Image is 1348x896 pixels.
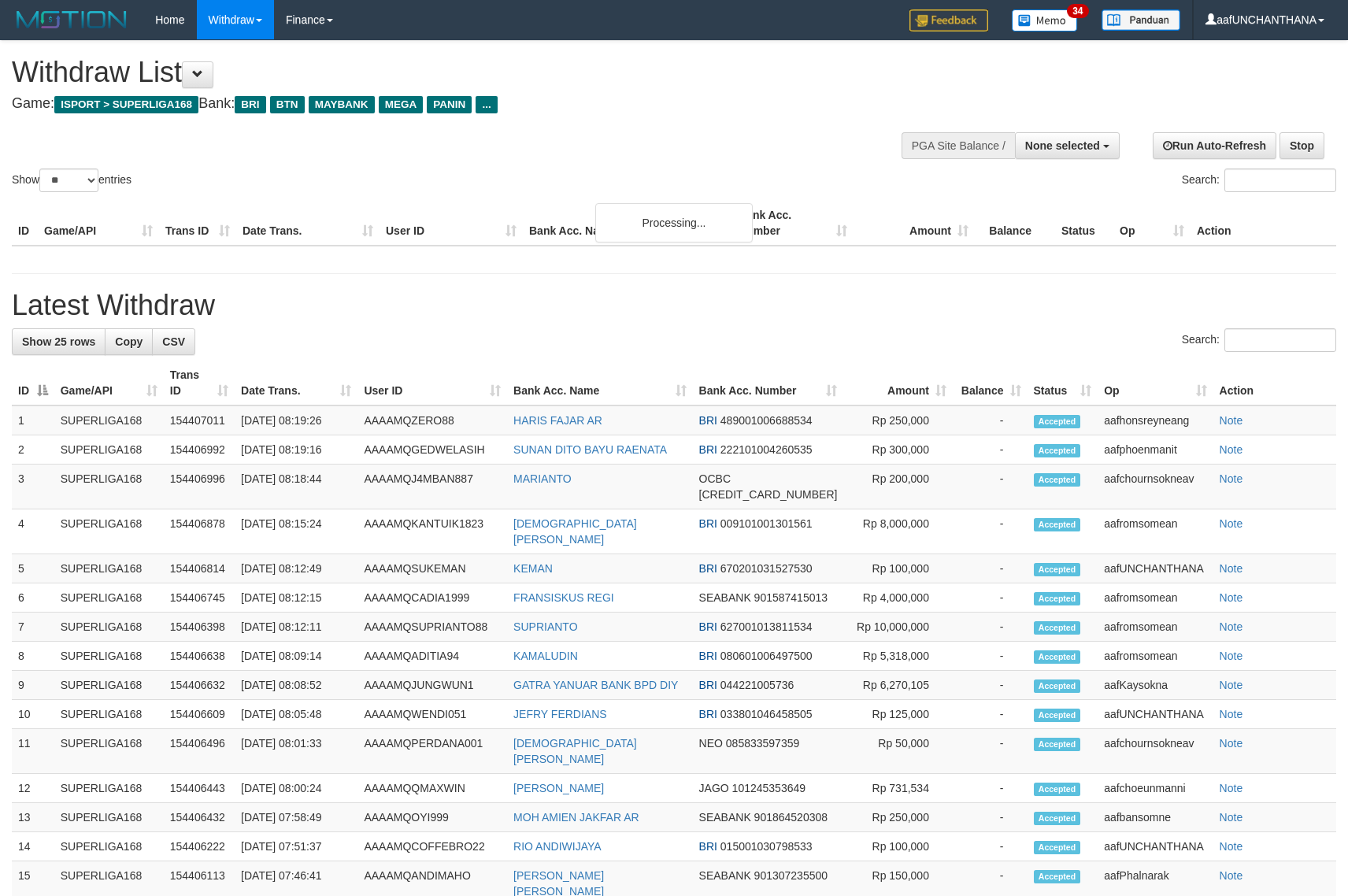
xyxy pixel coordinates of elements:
a: KAMALUDIN [513,650,578,662]
span: 34 [1067,4,1088,18]
td: - [953,832,1028,861]
td: aafromsomean [1098,509,1213,554]
td: 154406996 [164,465,235,509]
span: Copy 901587415013 to clipboard [754,591,828,604]
td: SUPERLIGA168 [54,435,164,465]
a: Note [1220,737,1243,750]
td: 6 [12,583,54,613]
img: MOTION_logo.png [12,8,131,31]
td: AAAAMQOYI999 [357,803,507,832]
td: Rp 5,318,000 [843,642,953,671]
th: Game/API: activate to sort column ascending [54,361,164,405]
a: Note [1220,679,1243,691]
td: Rp 100,000 [843,554,953,583]
span: ... [476,96,497,113]
td: aafchournsokneav [1098,465,1213,509]
span: BRI [699,620,717,633]
a: Note [1220,840,1243,853]
td: - [953,700,1028,729]
span: Accepted [1034,709,1081,722]
th: ID: activate to sort column descending [12,361,54,405]
span: Copy 670201031527530 to clipboard [720,562,813,575]
td: Rp 250,000 [843,803,953,832]
td: - [953,435,1028,465]
span: Accepted [1034,679,1081,693]
th: Status: activate to sort column ascending [1028,361,1098,405]
td: aafromsomean [1098,642,1213,671]
button: None selected [1015,132,1120,159]
td: 154406745 [164,583,235,613]
td: Rp 100,000 [843,832,953,861]
td: AAAAMQZERO88 [357,405,507,435]
td: Rp 50,000 [843,729,953,774]
td: 3 [12,465,54,509]
a: Note [1220,517,1243,530]
td: AAAAMQSUKEMAN [357,554,507,583]
span: BRI [699,443,717,456]
img: panduan.png [1102,9,1180,31]
td: 14 [12,832,54,861]
span: SEABANK [699,811,751,824]
td: AAAAMQKANTUIK1823 [357,509,507,554]
a: MARIANTO [513,472,572,485]
img: Feedback.jpg [909,9,988,31]
td: AAAAMQSUPRIANTO88 [357,613,507,642]
td: aafUNCHANTHANA [1098,554,1213,583]
a: Note [1220,650,1243,662]
th: Amount [854,201,975,246]
span: Copy 080601006497500 to clipboard [720,650,813,662]
th: Balance [975,201,1055,246]
td: [DATE] 08:18:44 [235,465,357,509]
input: Search: [1224,328,1336,352]
span: Accepted [1034,870,1081,883]
input: Search: [1224,168,1336,192]
h1: Withdraw List [12,57,883,88]
span: BRI [699,414,717,427]
span: Accepted [1034,444,1081,457]
span: SEABANK [699,591,751,604]
span: Copy 222101004260535 to clipboard [720,443,813,456]
td: aafKaysokna [1098,671,1213,700]
td: [DATE] 08:01:33 [235,729,357,774]
td: AAAAMQJUNGWUN1 [357,671,507,700]
span: SEABANK [699,869,751,882]
td: 154406878 [164,509,235,554]
td: AAAAMQPERDANA001 [357,729,507,774]
td: SUPERLIGA168 [54,583,164,613]
td: 12 [12,774,54,803]
td: AAAAMQJ4MBAN887 [357,465,507,509]
span: Copy 901864520308 to clipboard [754,811,828,824]
td: - [953,803,1028,832]
a: Note [1220,414,1243,427]
span: Copy 044221005736 to clipboard [720,679,794,691]
th: Action [1191,201,1336,246]
span: Copy 009101001301561 to clipboard [720,517,813,530]
span: Accepted [1034,841,1081,854]
span: Show 25 rows [22,335,95,348]
span: BRI [699,650,717,662]
span: BRI [699,517,717,530]
th: Trans ID: activate to sort column ascending [164,361,235,405]
td: - [953,405,1028,435]
td: 5 [12,554,54,583]
td: AAAAMQADITIA94 [357,642,507,671]
td: Rp 4,000,000 [843,583,953,613]
td: 154406443 [164,774,235,803]
th: Op [1113,201,1191,246]
span: None selected [1025,139,1100,152]
span: PANIN [427,96,472,113]
td: 154406638 [164,642,235,671]
td: AAAAMQCOFFEBRO22 [357,832,507,861]
div: PGA Site Balance / [902,132,1015,159]
td: 11 [12,729,54,774]
span: Copy [115,335,143,348]
a: SUPRIANTO [513,620,577,633]
td: 154407011 [164,405,235,435]
th: Bank Acc. Number [732,201,854,246]
span: Accepted [1034,563,1081,576]
td: - [953,729,1028,774]
span: Accepted [1034,518,1081,531]
span: BRI [699,840,717,853]
td: aafbansomne [1098,803,1213,832]
td: SUPERLIGA168 [54,509,164,554]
